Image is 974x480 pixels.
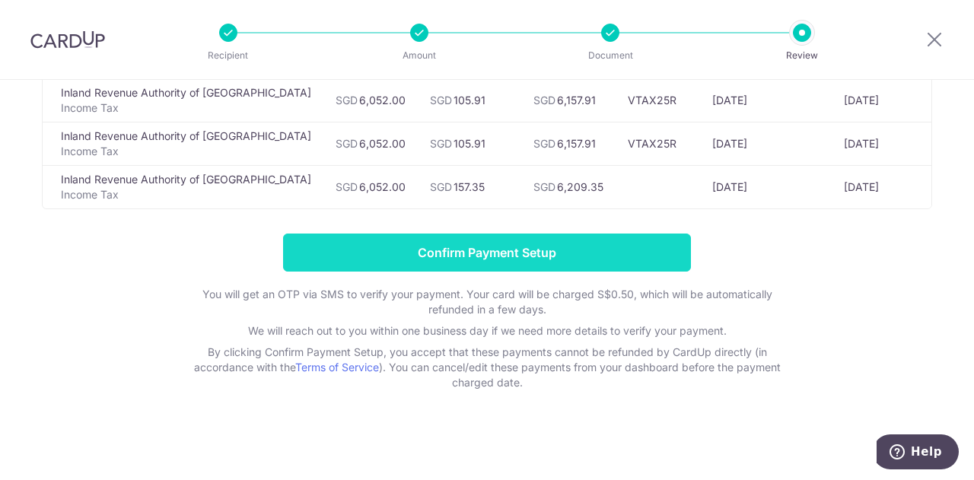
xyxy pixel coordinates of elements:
td: 6,157.91 [521,122,616,165]
td: 6,209.35 [521,165,616,208]
img: CardUp [30,30,105,49]
span: SGD [533,180,555,193]
span: SGD [336,137,358,150]
span: SGD [430,180,452,193]
span: SGD [430,137,452,150]
p: Amount [363,48,476,63]
span: SGD [336,94,358,106]
p: Income Tax [61,144,311,159]
td: [DATE] [700,78,832,122]
p: Income Tax [61,187,311,202]
a: Terms of Service [295,361,379,374]
p: By clicking Confirm Payment Setup, you accept that these payments cannot be refunded by CardUp di... [183,345,791,390]
td: [DATE] [832,78,940,122]
td: 105.91 [418,78,521,122]
td: [DATE] [700,165,832,208]
td: 6,052.00 [323,165,418,208]
p: You will get an OTP via SMS to verify your payment. Your card will be charged S$0.50, which will ... [183,287,791,317]
td: [DATE] [832,122,940,165]
p: Recipient [172,48,285,63]
span: SGD [336,180,358,193]
span: SGD [430,94,452,106]
td: Inland Revenue Authority of [GEOGRAPHIC_DATA] [43,165,323,208]
td: 105.91 [418,122,521,165]
td: [DATE] [832,165,940,208]
p: We will reach out to you within one business day if we need more details to verify your payment. [183,323,791,339]
p: Review [746,48,858,63]
td: 6,052.00 [323,78,418,122]
td: 157.35 [418,165,521,208]
td: VTAX25R [616,78,700,122]
td: Inland Revenue Authority of [GEOGRAPHIC_DATA] [43,122,323,165]
input: Confirm Payment Setup [283,234,691,272]
span: SGD [533,94,555,106]
p: Income Tax [61,100,311,116]
td: 6,052.00 [323,122,418,165]
td: Inland Revenue Authority of [GEOGRAPHIC_DATA] [43,78,323,122]
td: VTAX25R [616,122,700,165]
p: Document [554,48,667,63]
td: [DATE] [700,122,832,165]
iframe: Opens a widget where you can find more information [877,434,959,472]
span: SGD [533,137,555,150]
td: 6,157.91 [521,78,616,122]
